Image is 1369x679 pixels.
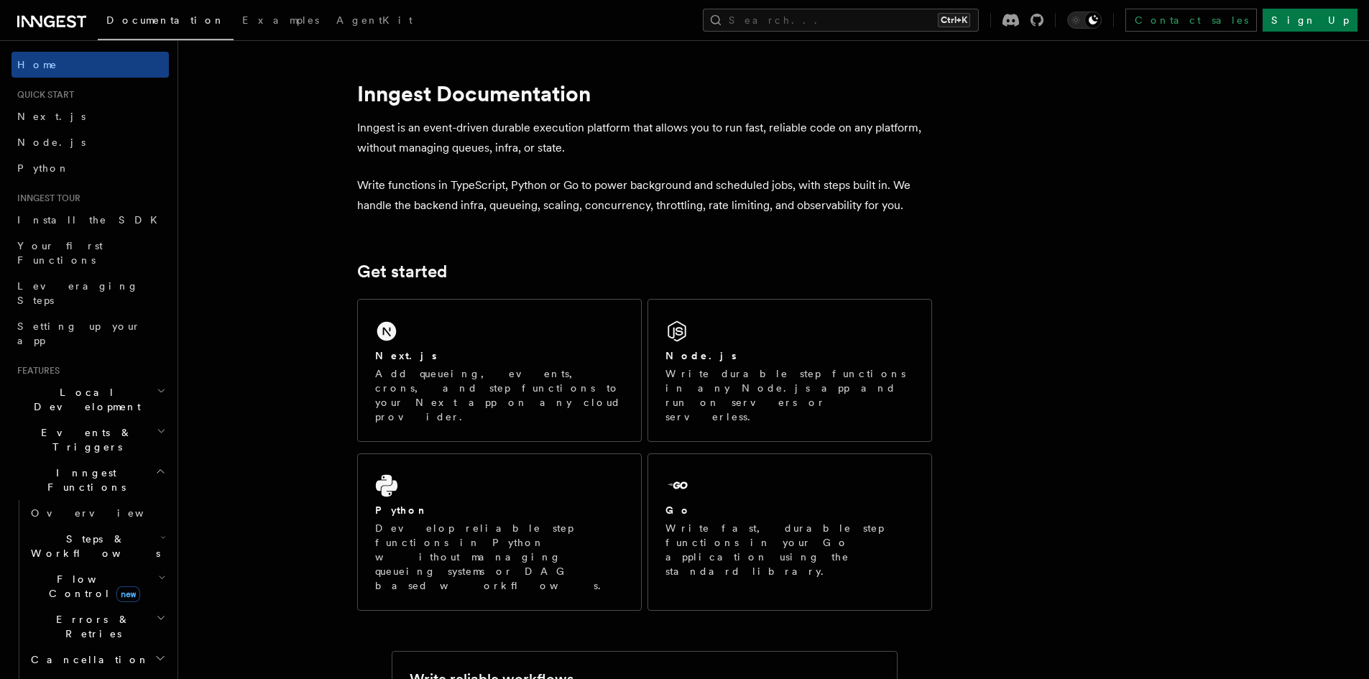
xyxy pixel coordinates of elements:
[357,175,932,216] p: Write functions in TypeScript, Python or Go to power background and scheduled jobs, with steps bu...
[11,52,169,78] a: Home
[1067,11,1102,29] button: Toggle dark mode
[375,521,624,593] p: Develop reliable step functions in Python without managing queueing systems or DAG based workflows.
[11,466,155,494] span: Inngest Functions
[357,80,932,106] h1: Inngest Documentation
[357,118,932,158] p: Inngest is an event-driven durable execution platform that allows you to run fast, reliable code ...
[665,521,914,578] p: Write fast, durable step functions in your Go application using the standard library.
[11,103,169,129] a: Next.js
[116,586,140,602] span: new
[17,111,86,122] span: Next.js
[25,652,149,667] span: Cancellation
[647,299,932,442] a: Node.jsWrite durable step functions in any Node.js app and run on servers or serverless.
[17,137,86,148] span: Node.js
[11,207,169,233] a: Install the SDK
[11,89,74,101] span: Quick start
[25,612,156,641] span: Errors & Retries
[25,572,158,601] span: Flow Control
[11,233,169,273] a: Your first Functions
[17,240,103,266] span: Your first Functions
[17,320,141,346] span: Setting up your app
[357,453,642,611] a: PythonDevelop reliable step functions in Python without managing queueing systems or DAG based wo...
[25,526,169,566] button: Steps & Workflows
[17,280,139,306] span: Leveraging Steps
[11,313,169,354] a: Setting up your app
[11,273,169,313] a: Leveraging Steps
[375,503,428,517] h2: Python
[25,532,160,560] span: Steps & Workflows
[1125,9,1257,32] a: Contact sales
[25,500,169,526] a: Overview
[665,503,691,517] h2: Go
[17,57,57,72] span: Home
[375,348,437,363] h2: Next.js
[11,155,169,181] a: Python
[938,13,970,27] kbd: Ctrl+K
[11,420,169,460] button: Events & Triggers
[647,453,932,611] a: GoWrite fast, durable step functions in your Go application using the standard library.
[106,14,225,26] span: Documentation
[11,365,60,377] span: Features
[242,14,319,26] span: Examples
[25,566,169,606] button: Flow Controlnew
[665,366,914,424] p: Write durable step functions in any Node.js app and run on servers or serverless.
[375,366,624,424] p: Add queueing, events, crons, and step functions to your Next app on any cloud provider.
[98,4,234,40] a: Documentation
[665,348,737,363] h2: Node.js
[336,14,412,26] span: AgentKit
[357,262,447,282] a: Get started
[11,425,157,454] span: Events & Triggers
[703,9,979,32] button: Search...Ctrl+K
[17,214,166,226] span: Install the SDK
[17,162,70,174] span: Python
[1263,9,1358,32] a: Sign Up
[11,385,157,414] span: Local Development
[11,379,169,420] button: Local Development
[328,4,421,39] a: AgentKit
[234,4,328,39] a: Examples
[25,606,169,647] button: Errors & Retries
[357,299,642,442] a: Next.jsAdd queueing, events, crons, and step functions to your Next app on any cloud provider.
[25,647,169,673] button: Cancellation
[11,460,169,500] button: Inngest Functions
[11,193,80,204] span: Inngest tour
[11,129,169,155] a: Node.js
[31,507,179,519] span: Overview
